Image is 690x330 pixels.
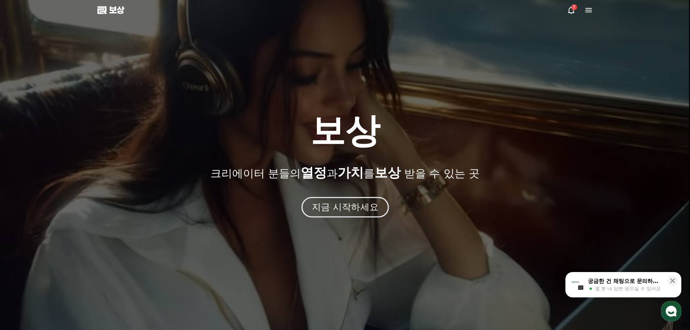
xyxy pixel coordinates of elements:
a: 설정 [93,230,139,248]
button: 지금 시작하세요 [301,197,389,217]
font: 지금 시작하세요 [311,202,378,212]
span: 홈 [23,241,27,246]
font: 가치 [338,165,364,180]
font: 과 [327,167,338,180]
a: 지금 시작하세요 [304,205,387,212]
font: 보상 [375,165,401,180]
a: 7 [567,6,576,14]
font: 받을 수 있는 곳 [404,167,480,180]
a: 홈 [2,230,48,248]
font: 보상 [310,110,380,151]
font: 크리에이터 분들의 [210,167,301,180]
font: 보상 [109,5,124,15]
font: 7 [573,5,576,10]
a: 보상 [97,4,124,16]
a: 대화 [48,230,93,248]
span: 설정 [112,241,121,246]
font: 를 [364,167,375,180]
font: 열정 [301,165,327,180]
span: 대화 [66,241,75,247]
